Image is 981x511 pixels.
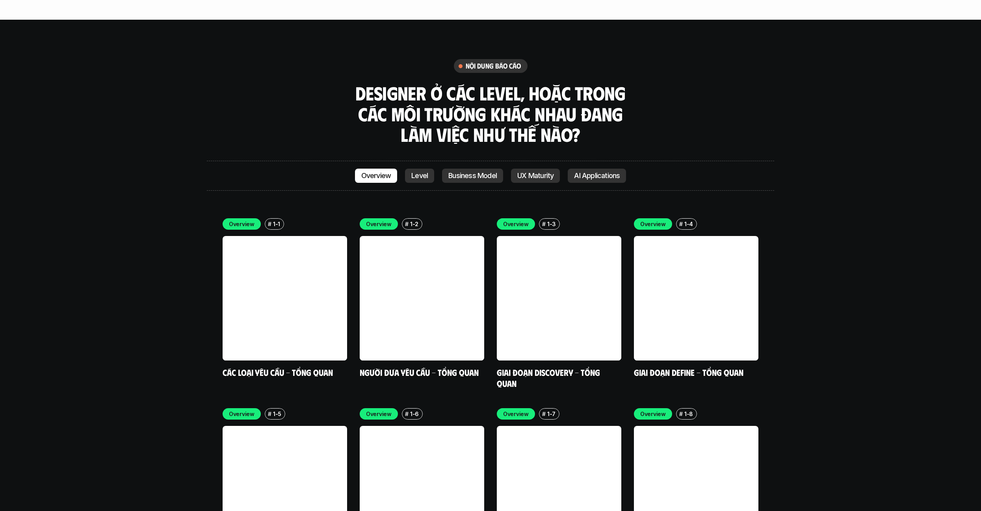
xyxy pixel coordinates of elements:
a: Overview [355,169,398,183]
h6: nội dung báo cáo [466,61,521,71]
h3: Designer ở các level, hoặc trong các môi trường khác nhau đang làm việc như thế nào? [353,83,628,145]
h6: # [405,221,409,227]
p: Overview [366,220,392,228]
a: Business Model [442,169,503,183]
a: Giai đoạn Discovery - Tổng quan [497,367,602,388]
p: Overview [229,410,255,418]
a: UX Maturity [511,169,560,183]
p: Overview [366,410,392,418]
h6: # [268,411,271,417]
p: 1-3 [547,220,556,228]
p: Overview [229,220,255,228]
h6: # [679,411,683,417]
a: Giai đoạn Define - Tổng quan [634,367,743,377]
p: Overview [503,410,529,418]
p: UX Maturity [517,172,554,180]
p: Overview [640,410,666,418]
p: 1-4 [684,220,693,228]
h6: # [542,221,546,227]
h6: # [268,221,271,227]
p: 1-1 [273,220,280,228]
p: AI Applications [574,172,620,180]
h6: # [679,221,683,227]
p: 1-6 [410,410,419,418]
p: Overview [361,172,391,180]
p: Level [411,172,428,180]
a: Người đưa yêu cầu - Tổng quan [360,367,479,377]
a: Các loại yêu cầu - Tổng quan [223,367,333,377]
h6: # [405,411,409,417]
a: AI Applications [568,169,626,183]
p: 1-8 [684,410,693,418]
p: 1-2 [410,220,418,228]
p: Overview [640,220,666,228]
p: 1-7 [547,410,556,418]
p: Overview [503,220,529,228]
p: Business Model [448,172,497,180]
p: 1-5 [273,410,281,418]
h6: # [542,411,546,417]
a: Level [405,169,434,183]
